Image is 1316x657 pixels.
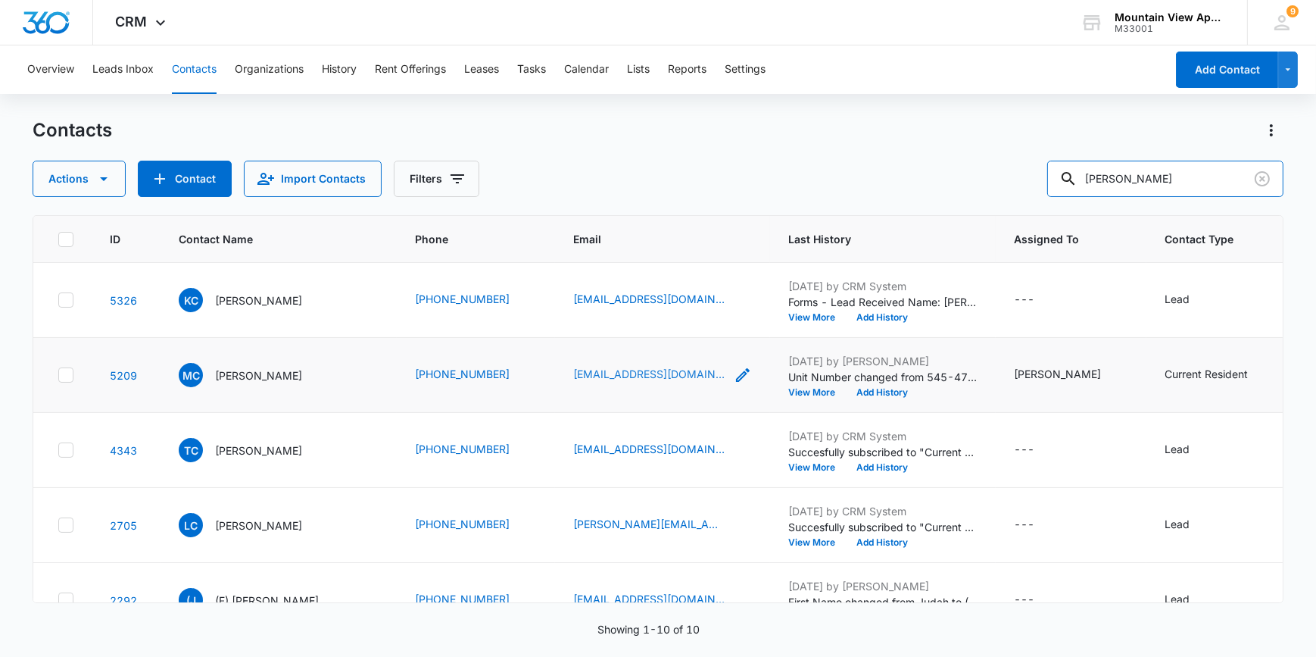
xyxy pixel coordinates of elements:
[564,45,609,94] button: Calendar
[788,388,846,397] button: View More
[179,588,346,612] div: Contact Name - (F) Judah T Schmidt - Select to Edit Field
[110,231,120,247] span: ID
[846,463,918,472] button: Add History
[573,516,725,532] a: [PERSON_NAME][EMAIL_ADDRESS][DOMAIN_NAME]
[788,428,978,444] p: [DATE] by CRM System
[235,45,304,94] button: Organizations
[116,14,148,30] span: CRM
[215,368,302,383] p: [PERSON_NAME]
[215,593,319,609] p: (F) [PERSON_NAME]
[1014,231,1106,247] span: Assigned To
[598,621,700,637] p: Showing 1-10 of 10
[138,161,232,197] button: Add Contact
[464,45,499,94] button: Leases
[33,161,126,197] button: Actions
[573,366,725,382] a: [EMAIL_ADDRESS][DOMAIN_NAME]
[179,513,203,537] span: LC
[846,538,918,547] button: Add History
[27,45,74,94] button: Overview
[1165,591,1190,607] div: Lead
[573,591,752,609] div: Email - judahschmidt@gmail.com - Select to Edit Field
[788,594,978,610] p: First Name changed from Judah to (F) Judah.
[375,45,446,94] button: Rent Offerings
[92,45,154,94] button: Leads Inbox
[172,45,217,94] button: Contacts
[573,516,752,534] div: Email - leslie@thekeypeople.net - Select to Edit Field
[179,438,329,462] div: Contact Name - Talia Cohen - Select to Edit Field
[573,231,730,247] span: Email
[415,366,510,382] a: [PHONE_NUMBER]
[788,444,978,460] p: Succesfully subscribed to "Current Residents ".
[846,313,918,322] button: Add History
[215,443,302,458] p: [PERSON_NAME]
[788,231,956,247] span: Last History
[1165,231,1253,247] span: Contact Type
[1165,366,1248,382] div: Current Resident
[179,588,203,612] span: (J
[1014,516,1034,534] div: ---
[415,291,510,307] a: [PHONE_NUMBER]
[517,45,546,94] button: Tasks
[1014,516,1062,534] div: Assigned To - - Select to Edit Field
[788,538,846,547] button: View More
[627,45,650,94] button: Lists
[788,294,978,310] p: Forms - Lead Received Name: [PERSON_NAME] Email: [EMAIL_ADDRESS][DOMAIN_NAME] Phone: [PHONE_NUMBE...
[788,519,978,535] p: Succesfully subscribed to "Current Residents ".
[788,353,978,369] p: [DATE] by [PERSON_NAME]
[110,294,137,307] a: Navigate to contact details page for Kimberlin Cohen
[573,441,725,457] a: [EMAIL_ADDRESS][DOMAIN_NAME]
[394,161,479,197] button: Filters
[215,293,302,308] p: [PERSON_NAME]
[1165,516,1190,532] div: Lead
[179,438,203,462] span: TC
[244,161,382,197] button: Import Contacts
[1014,366,1128,384] div: Assigned To - Carmen Sanchez - Select to Edit Field
[415,366,537,384] div: Phone - (719) 779-9276 - Select to Edit Field
[179,231,357,247] span: Contact Name
[1165,591,1217,609] div: Contact Type - Lead - Select to Edit Field
[110,519,137,532] a: Navigate to contact details page for Leslie Cohen
[1014,591,1062,609] div: Assigned To - - Select to Edit Field
[1115,11,1225,23] div: account name
[415,231,515,247] span: Phone
[846,388,918,397] button: Add History
[788,463,846,472] button: View More
[1014,441,1034,459] div: ---
[1014,591,1034,609] div: ---
[179,513,329,537] div: Contact Name - Leslie Cohen - Select to Edit Field
[573,591,725,607] a: [EMAIL_ADDRESS][DOMAIN_NAME]
[668,45,706,94] button: Reports
[1259,118,1283,142] button: Actions
[1286,5,1299,17] span: 9
[215,518,302,533] p: [PERSON_NAME]
[573,366,752,384] div: Email - michelecowen@comcast.net - Select to Edit Field
[415,291,537,309] div: Phone - (970) 388-0830 - Select to Edit Field
[1165,516,1217,534] div: Contact Type - Lead - Select to Edit Field
[415,516,537,534] div: Phone - (720) 330-4982 - Select to Edit Field
[110,594,137,607] a: Navigate to contact details page for (F) Judah T Schmidt
[788,313,846,322] button: View More
[1165,441,1190,457] div: Lead
[1115,23,1225,34] div: account id
[573,291,725,307] a: [EMAIL_ADDRESS][DOMAIN_NAME]
[788,278,978,294] p: [DATE] by CRM System
[415,591,510,607] a: [PHONE_NUMBER]
[110,369,137,382] a: Navigate to contact details page for Michele Cowan
[1014,291,1034,309] div: ---
[1176,52,1278,88] button: Add Contact
[322,45,357,94] button: History
[179,363,203,387] span: MC
[1165,291,1217,309] div: Contact Type - Lead - Select to Edit Field
[788,503,978,519] p: [DATE] by CRM System
[573,441,752,459] div: Email - adamstalia1@gmail.com - Select to Edit Field
[788,369,978,385] p: Unit Number changed from 545-47307 to [PHONE_NUMBER].
[33,119,112,142] h1: Contacts
[1014,441,1062,459] div: Assigned To - - Select to Edit Field
[788,578,978,594] p: [DATE] by [PERSON_NAME]
[415,591,537,609] div: Phone - (815) 261-8606 - Select to Edit Field
[415,441,510,457] a: [PHONE_NUMBER]
[1165,366,1275,384] div: Contact Type - Current Resident - Select to Edit Field
[415,516,510,532] a: [PHONE_NUMBER]
[179,288,203,312] span: KC
[573,291,752,309] div: Email - kecohen0526@gmail.com - Select to Edit Field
